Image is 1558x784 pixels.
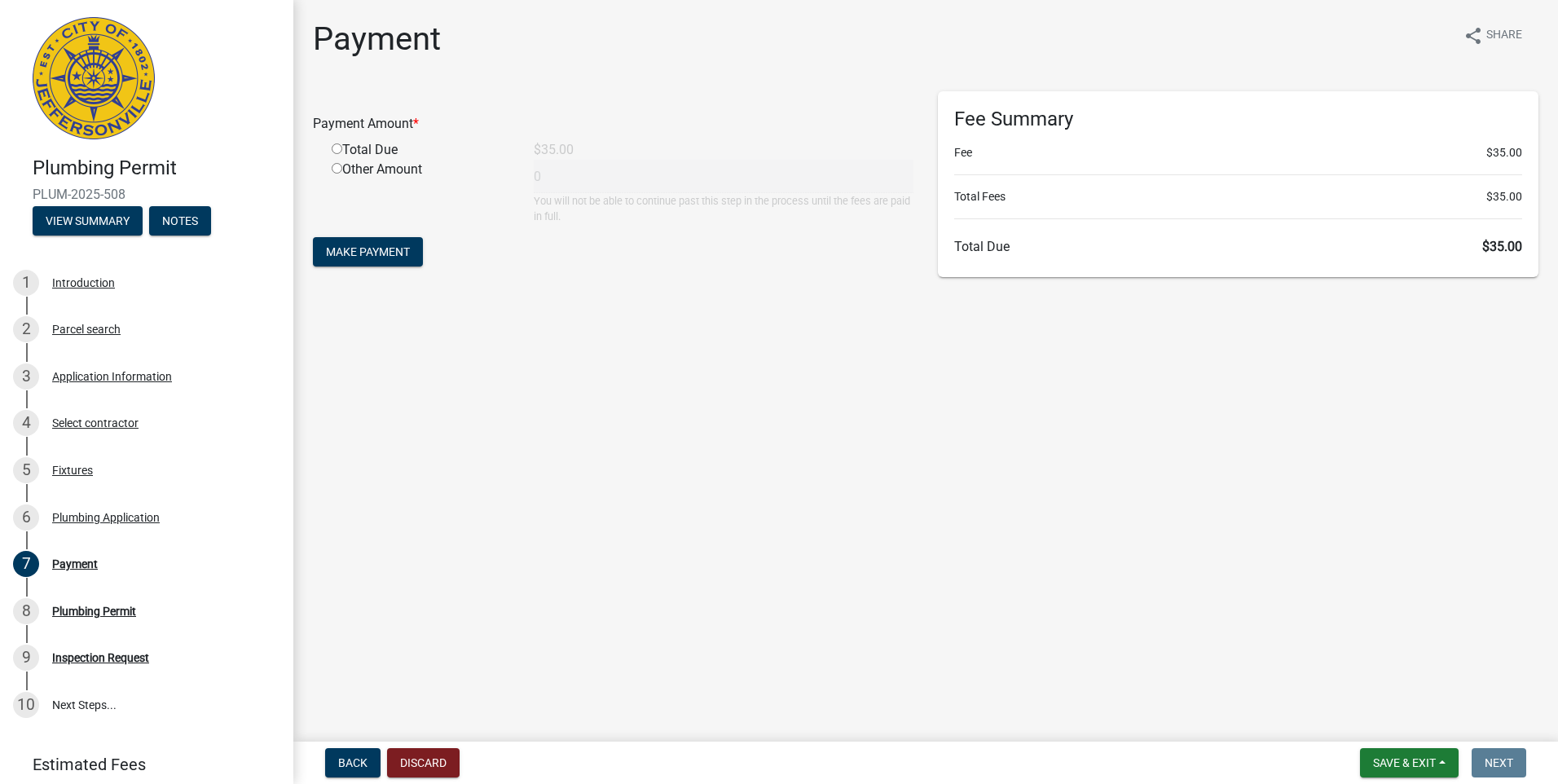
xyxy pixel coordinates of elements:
button: View Summary [33,206,143,236]
button: Make Payment [313,237,423,266]
span: Next [1485,756,1513,769]
span: Share [1486,26,1522,46]
div: Payment Amount [301,114,926,134]
span: Back [338,756,367,769]
button: Next [1472,748,1526,777]
div: Plumbing Permit [52,606,136,617]
span: Save & Exit [1373,756,1436,769]
span: $35.00 [1482,239,1522,254]
i: share [1463,26,1483,46]
div: 8 [13,598,39,624]
wm-modal-confirm: Notes [149,215,211,228]
div: Other Amount [319,160,522,224]
div: 1 [13,270,39,296]
div: Payment [52,558,98,570]
h1: Payment [313,20,441,59]
h4: Plumbing Permit [33,156,280,180]
div: Plumbing Application [52,512,160,523]
span: $35.00 [1486,188,1522,205]
div: Fixtures [52,465,93,476]
img: City of Jeffersonville, Indiana [33,17,155,139]
div: 6 [13,504,39,531]
span: Make Payment [326,245,410,258]
a: Estimated Fees [13,748,267,781]
div: Total Due [319,140,522,160]
h6: Fee Summary [954,108,1522,131]
div: Introduction [52,277,115,288]
div: 4 [13,410,39,436]
button: Notes [149,206,211,236]
div: Inspection Request [52,652,149,663]
span: $35.00 [1486,144,1522,161]
wm-modal-confirm: Summary [33,215,143,228]
span: PLUM-2025-508 [33,187,261,202]
div: 5 [13,457,39,483]
li: Total Fees [954,188,1522,205]
h6: Total Due [954,239,1522,254]
button: Discard [387,748,460,777]
li: Fee [954,144,1522,161]
div: 9 [13,645,39,671]
div: 7 [13,551,39,577]
button: shareShare [1450,20,1535,51]
div: Application Information [52,371,172,382]
button: Save & Exit [1360,748,1459,777]
div: 10 [13,692,39,718]
div: Select contractor [52,417,139,429]
div: Parcel search [52,324,121,335]
button: Back [325,748,381,777]
div: 3 [13,363,39,390]
div: 2 [13,316,39,342]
